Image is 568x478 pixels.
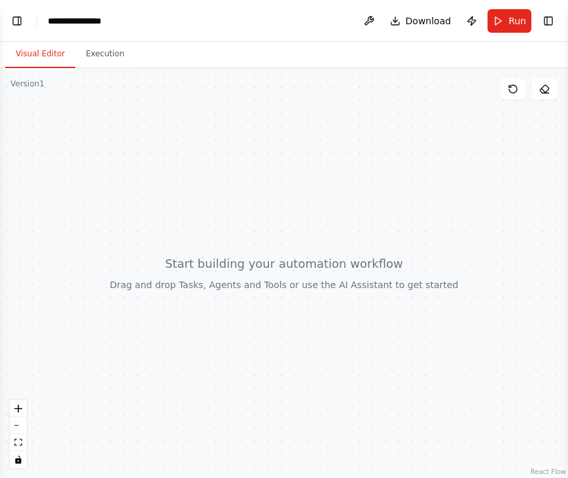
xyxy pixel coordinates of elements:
[10,400,27,468] div: React Flow controls
[75,41,135,68] button: Execution
[8,12,26,30] button: Show left sidebar
[10,400,27,417] button: zoom in
[488,9,531,33] button: Run
[406,14,452,28] span: Download
[10,434,27,451] button: fit view
[539,12,558,30] button: Show right sidebar
[508,14,526,28] span: Run
[10,451,27,468] button: toggle interactivity
[385,9,457,33] button: Download
[10,79,44,89] div: Version 1
[48,14,101,28] nav: breadcrumb
[531,468,566,475] a: React Flow attribution
[5,41,75,68] button: Visual Editor
[10,417,27,434] button: zoom out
